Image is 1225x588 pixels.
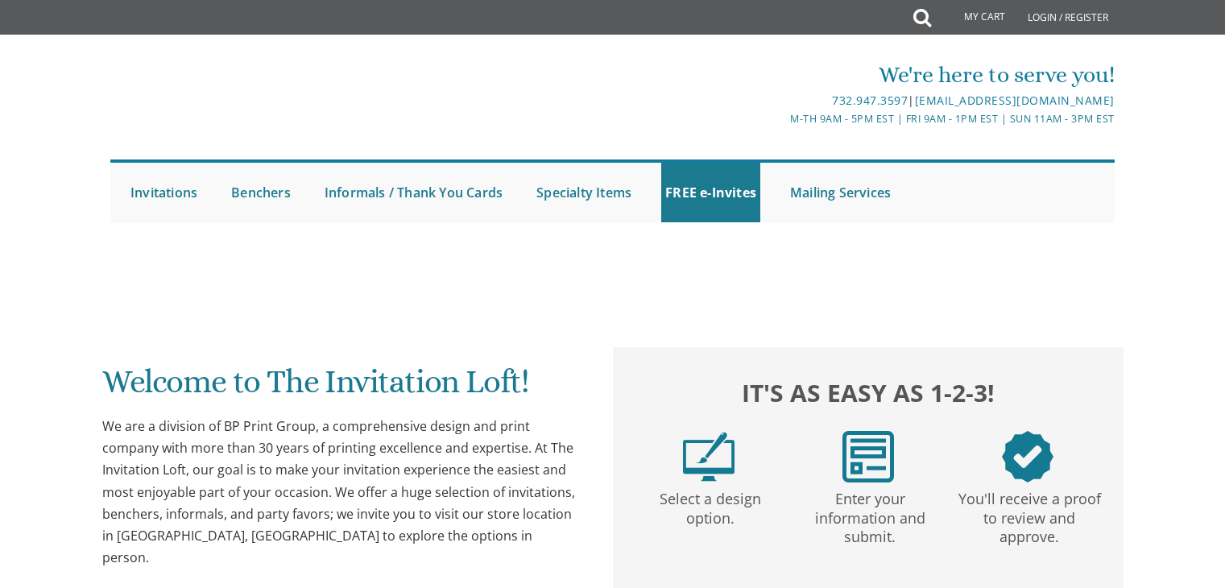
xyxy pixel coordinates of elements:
h2: It's as easy as 1-2-3! [629,375,1107,411]
a: Benchers [227,163,295,222]
p: Select a design option. [634,482,787,528]
img: step3.png [1002,431,1053,482]
div: We're here to serve you! [446,59,1115,91]
h1: Welcome to The Invitation Loft! [102,364,581,412]
a: Mailing Services [786,163,895,222]
img: step1.png [683,431,735,482]
div: M-Th 9am - 5pm EST | Fri 9am - 1pm EST | Sun 11am - 3pm EST [446,110,1115,127]
p: You'll receive a proof to review and approve. [953,482,1106,547]
p: Enter your information and submit. [793,482,946,547]
a: FREE e-Invites [661,163,760,222]
a: Informals / Thank You Cards [321,163,507,222]
div: | [446,91,1115,110]
a: Invitations [126,163,201,222]
div: We are a division of BP Print Group, a comprehensive design and print company with more than 30 y... [102,416,581,569]
a: My Cart [929,2,1016,34]
a: [EMAIL_ADDRESS][DOMAIN_NAME] [915,93,1115,108]
img: step2.png [842,431,894,482]
a: Specialty Items [532,163,635,222]
a: 732.947.3597 [832,93,908,108]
